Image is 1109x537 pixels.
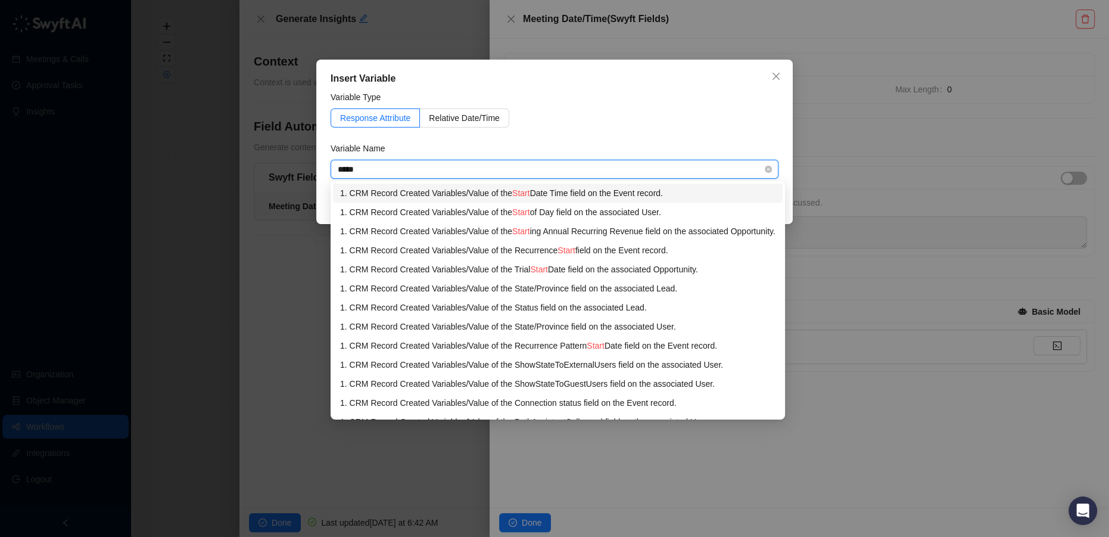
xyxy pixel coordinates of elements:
[340,263,775,276] div: 1. CRM Record Created Variables / Value of the Trial Date field on the associated Opportunity.
[1068,496,1097,525] div: Open Intercom Messenger
[587,341,605,350] span: Start
[340,244,775,257] div: 1. CRM Record Created Variables / Value of the Recurrence field on the Event record.
[557,246,575,255] span: Start
[429,113,500,123] span: Relative Date/Time
[340,320,775,333] div: 1. CRM Record Created Variables / Value of the State/Province field on the associated User.
[765,166,772,173] span: close-circle
[512,226,530,236] span: Start
[512,188,530,198] span: Start
[530,265,548,274] span: Start
[340,187,775,200] div: 1. CRM Record Created Variables / Value of the Date Time field on the Event record.
[512,207,530,217] span: Start
[340,358,775,371] div: 1. CRM Record Created Variables / Value of the ShowStateToExternalUsers field on the associated U...
[331,72,778,86] div: Insert Variable
[340,415,775,429] div: 1. CRM Record Created Variables / Value of the PathAssistantCollapsed field on the associated User.
[331,142,393,155] label: Variable Name
[340,301,775,314] div: 1. CRM Record Created Variables / Value of the Status field on the associated Lead.
[340,206,775,219] div: 1. CRM Record Created Variables / Value of the of Day field on the associated User.
[340,396,775,409] div: 1. CRM Record Created Variables / Value of the Connection status field on the Event record.
[340,282,775,295] div: 1. CRM Record Created Variables / Value of the State/Province field on the associated Lead.
[767,67,786,86] button: Close
[331,91,389,104] label: Variable Type
[340,339,775,352] div: 1. CRM Record Created Variables / Value of the Recurrence Pattern Date field on the Event record.
[771,72,781,81] span: close
[340,225,775,238] div: 1. CRM Record Created Variables / Value of the ing Annual Recurring Revenue field on the associat...
[340,113,410,123] span: Response Attribute
[340,377,775,390] div: 1. CRM Record Created Variables / Value of the ShowStateToGuestUsers field on the associated User.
